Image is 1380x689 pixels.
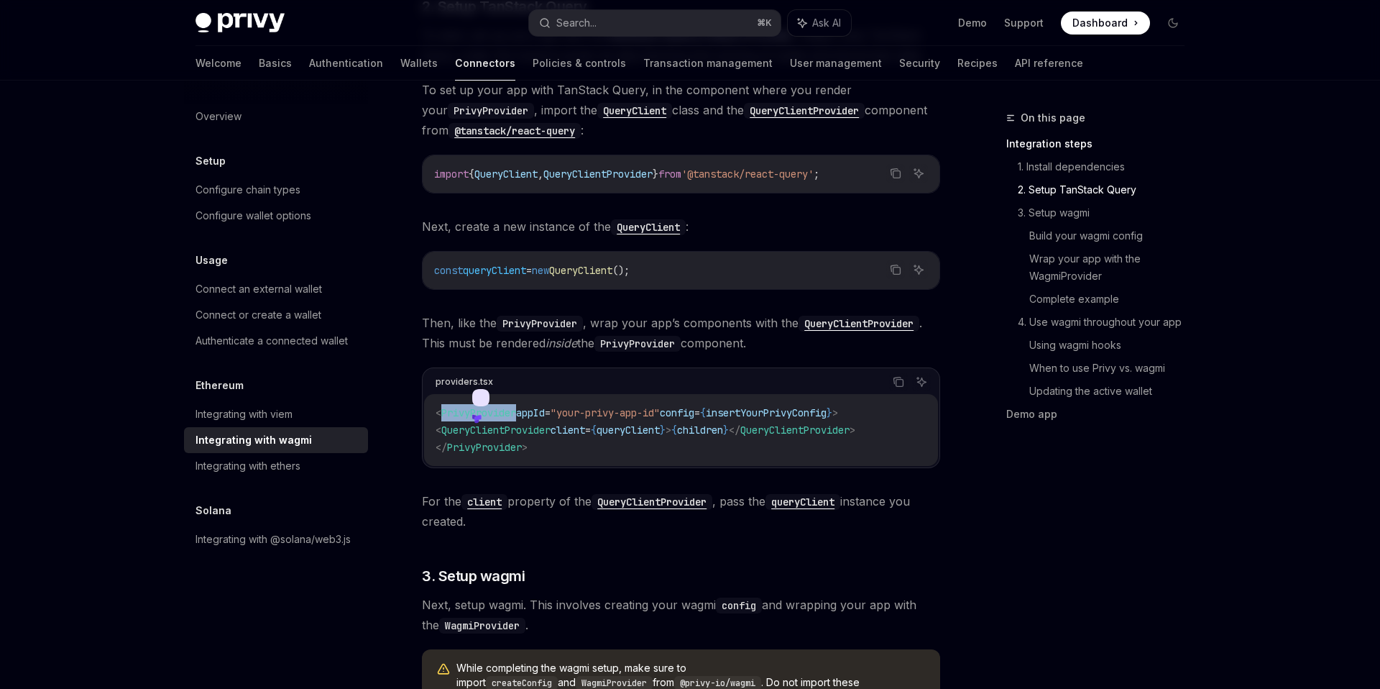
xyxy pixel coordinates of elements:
[597,103,672,117] a: QueryClient
[436,441,447,454] span: </
[184,427,368,453] a: Integrating with wagmi
[436,424,441,437] span: <
[757,17,772,29] span: ⌘ K
[422,80,940,140] span: To set up your app with TanStack Query, in the component where you render your , import the class...
[788,10,851,36] button: Ask AI
[1061,12,1150,35] a: Dashboard
[740,424,850,437] span: QueryClientProvider
[799,316,919,332] code: QueryClientProvider
[436,406,441,419] span: <
[850,424,855,437] span: >
[1029,247,1196,288] a: Wrap your app with the WagmiProvider
[549,264,612,277] span: QueryClient
[694,406,700,419] span: =
[195,207,311,224] div: Configure wallet options
[448,103,534,119] code: PrivyProvider
[597,424,660,437] span: queryClient
[958,16,987,30] a: Demo
[543,168,653,181] span: QueryClientProvider
[909,164,928,183] button: Ask AI
[434,264,463,277] span: const
[658,168,681,181] span: from
[827,406,832,419] span: }
[681,168,814,181] span: '@tanstack/react-query'
[195,46,241,81] a: Welcome
[522,441,528,454] span: >
[1029,357,1196,380] a: When to use Privy vs. wagmi
[706,406,827,419] span: insertYourPrivyConfig
[455,46,515,81] a: Connectors
[516,406,545,419] span: appId
[1006,403,1196,426] a: Demo app
[195,252,228,269] h5: Usage
[592,494,712,508] a: QueryClientProvider
[1018,178,1196,201] a: 2. Setup TanStack Query
[700,406,706,419] span: {
[1018,155,1196,178] a: 1. Install dependencies
[1006,132,1196,155] a: Integration steps
[195,152,226,170] h5: Setup
[671,424,677,437] span: {
[765,494,840,510] code: queryClient
[497,316,583,332] code: PrivyProvider
[447,441,522,454] span: PrivyProvider
[474,168,538,181] span: QueryClient
[436,662,451,677] svg: Warning
[195,332,348,350] div: Authenticate a connected wallet
[1021,109,1085,127] span: On this page
[1029,334,1196,357] a: Using wagmi hooks
[912,373,931,391] button: Ask AI
[195,181,300,199] div: Configure chain types
[184,328,368,354] a: Authenticate a connected wallet
[309,46,383,81] a: Authentication
[195,457,300,475] div: Integrating with ethers
[422,313,940,353] span: Then, like the , wrap your app’s components with the . This must be rendered the component.
[422,595,940,635] span: Next, setup wagmi. This involves creating your wagmi and wrapping your app with the .
[886,260,905,279] button: Copy the contents from the code block
[1015,46,1083,81] a: API reference
[957,46,998,81] a: Recipes
[585,424,591,437] span: =
[195,531,351,548] div: Integrating with @solana/web3.js
[195,306,321,324] div: Connect or create a wallet
[184,276,368,302] a: Connect an external wallet
[184,302,368,328] a: Connect or create a wallet
[195,502,231,519] h5: Solana
[765,494,840,508] a: queryClient
[744,103,865,117] a: QueryClientProvider
[184,104,368,129] a: Overview
[814,168,819,181] span: ;
[441,406,516,419] span: PrivyProvider
[532,264,549,277] span: new
[1029,380,1196,403] a: Updating the active wallet
[1018,311,1196,334] a: 4. Use wagmi throughout your app
[1004,16,1044,30] a: Support
[723,424,729,437] span: }
[529,10,781,36] button: Search...⌘K
[716,598,762,613] code: config
[889,373,908,391] button: Copy the contents from the code block
[195,432,312,449] div: Integrating with wagmi
[461,494,507,510] code: client
[184,526,368,552] a: Integrating with @solana/web3.js
[469,168,474,181] span: {
[448,123,581,137] a: @tanstack/react-query
[594,336,681,352] code: PrivyProvider
[184,177,368,203] a: Configure chain types
[422,216,940,237] span: Next, create a new instance of the :
[909,260,928,279] button: Ask AI
[1029,288,1196,311] a: Complete example
[195,108,241,125] div: Overview
[551,406,660,419] span: "your-privy-app-id"
[611,219,686,235] code: QueryClient
[434,168,469,181] span: import
[546,336,577,350] em: inside
[832,406,838,419] span: >
[526,264,532,277] span: =
[259,46,292,81] a: Basics
[195,377,244,394] h5: Ethereum
[597,103,672,119] code: QueryClient
[899,46,940,81] a: Security
[551,424,585,437] span: client
[448,123,581,139] code: @tanstack/react-query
